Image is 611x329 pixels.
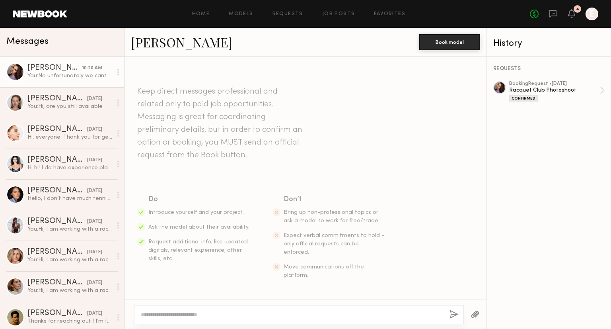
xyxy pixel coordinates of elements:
a: Book model [419,38,480,45]
span: Introduce yourself and your project. [148,210,244,215]
header: Keep direct messages professional and related only to paid job opportunities. Messaging is great ... [137,85,304,162]
a: Job Posts [322,12,355,17]
div: Racquet Club Photoshoot [509,86,600,94]
span: Bring up non-professional topics or ask a model to work for free/trade. [284,210,379,223]
div: booking Request • [DATE] [509,81,600,86]
div: You: Hi, I am working with a racquet club in [GEOGRAPHIC_DATA], [GEOGRAPHIC_DATA] on a lifestyle ... [27,287,112,294]
div: History [493,39,605,48]
div: [PERSON_NAME] [27,217,87,225]
div: Don’t [284,194,385,205]
div: REQUESTS [493,66,605,72]
a: Favorites [374,12,405,17]
div: [PERSON_NAME] [27,309,87,317]
span: Request additional info, like updated digitals, relevant experience, other skills, etc. [148,239,248,261]
div: [DATE] [87,95,102,103]
a: Home [192,12,210,17]
div: You: Hi, are you still available [27,103,112,110]
div: You: Hi, I am working with a racquet club in [GEOGRAPHIC_DATA], [GEOGRAPHIC_DATA] on a lifestyle ... [27,256,112,264]
div: [DATE] [87,279,102,287]
div: Hello, I don’t have much tennis experience but I am available. What is the rate? [27,195,112,202]
a: bookingRequest •[DATE]Racquet Club PhotoshootConfirmed [509,81,605,102]
div: 10:20 AM [82,65,102,72]
div: [PERSON_NAME] [27,156,87,164]
div: [DATE] [87,157,102,164]
div: You: No unfortunately we cant adjust the time. Also can you please ensure your nails are clean (o... [27,72,112,80]
div: [DATE] [87,187,102,195]
div: [DATE] [87,126,102,133]
div: [DATE] [87,310,102,317]
div: [PERSON_NAME] [27,279,87,287]
a: E [586,8,598,20]
span: Ask the model about their availability. [148,225,249,230]
div: [DATE] [87,249,102,256]
div: [PERSON_NAME] [27,64,82,72]
div: Do [148,194,250,205]
div: Confirmed [509,95,538,102]
div: Hi hi! I do have experience playing paddle and tennis. Yes I am available for this day [27,164,112,172]
span: Move communications off the platform. [284,264,364,278]
div: [PERSON_NAME] [27,95,87,103]
div: 4 [576,7,579,12]
span: Messages [6,37,49,46]
a: [PERSON_NAME] [131,33,232,51]
div: Hi, everyone. Thank you for getting in touch and my apologies for the slight delay! I’d love to w... [27,133,112,141]
div: Thanks for reaching out ! I’m free but I haven’t played tennis in a few years [27,317,112,325]
div: [PERSON_NAME] [27,248,87,256]
div: [DATE] [87,218,102,225]
button: Book model [419,34,480,50]
div: [PERSON_NAME] [27,187,87,195]
div: [PERSON_NAME] [27,125,87,133]
div: You: Hi, I am working with a racquet club in [GEOGRAPHIC_DATA], [GEOGRAPHIC_DATA] on a lifestyle ... [27,225,112,233]
span: Expect verbal commitments to hold - only official requests can be enforced. [284,233,384,255]
a: Models [229,12,253,17]
a: Requests [272,12,303,17]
